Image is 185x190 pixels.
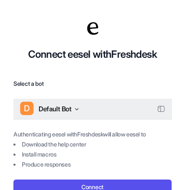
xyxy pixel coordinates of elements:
span: D [20,102,34,115]
p: Authenticating eesel with Freshdesk will allow eesel to [13,129,172,139]
li: Download the help center [13,139,172,149]
h2: Connect eesel with Freshdesk [13,47,172,62]
label: Select a bot [13,79,172,89]
li: Install macros [13,149,172,159]
li: Produce responses [13,159,172,169]
button: DDefault Bot [13,99,172,119]
img: Your Company [84,20,101,37]
span: Default Bot [39,103,72,115]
